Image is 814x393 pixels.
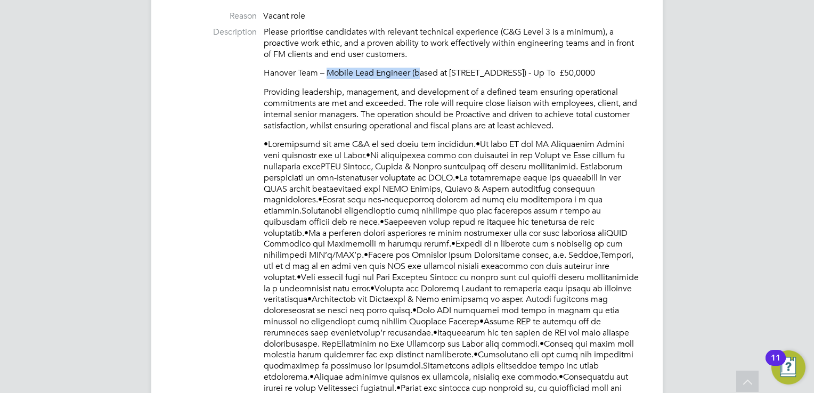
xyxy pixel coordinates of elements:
[771,358,780,372] div: 11
[771,350,805,384] button: Open Resource Center, 11 new notifications
[173,27,257,38] label: Description
[264,27,641,60] p: Please prioritise candidates with relevant technical experience (C&G Level 3 is a minimum), a pro...
[173,11,257,22] label: Reason
[264,87,641,131] p: Providing leadership, management, and development of a defined team ensuring operational commitme...
[263,11,305,21] span: Vacant role
[264,68,641,79] p: Hanover Team – Mobile Lead Engineer (based at [STREET_ADDRESS]) - Up To £50,0000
